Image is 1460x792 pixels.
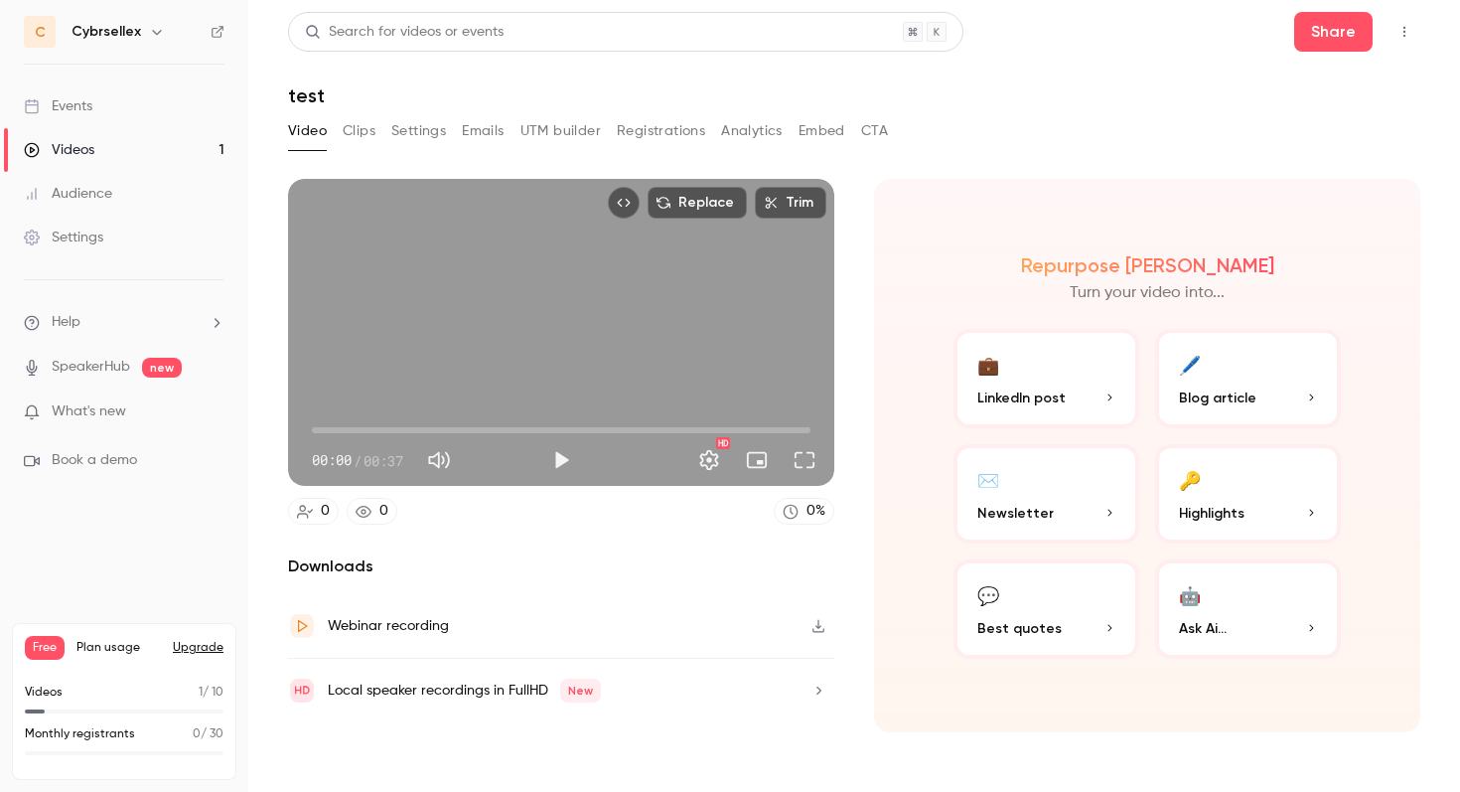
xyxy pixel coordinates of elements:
a: 0 [347,498,397,525]
p: Monthly registrants [25,725,135,743]
span: Best quotes [977,618,1062,639]
div: 00:00 [312,450,403,471]
button: Video [288,115,327,147]
div: Audience [24,184,112,204]
div: 🔑 [1179,464,1201,495]
button: 💼LinkedIn post [953,329,1139,428]
div: 0 [321,501,330,522]
span: Highlights [1179,503,1244,524]
div: 0 % [806,501,825,522]
button: Embed [799,115,845,147]
button: CTA [861,115,888,147]
p: Videos [25,684,63,702]
span: Plan usage [76,640,161,656]
button: UTM builder [520,115,601,147]
h6: Cybrsellex [72,22,141,42]
button: ✉️Newsletter [953,444,1139,544]
div: Videos [24,140,94,160]
button: Settings [391,115,446,147]
button: 🤖Ask Ai... [1155,559,1341,659]
a: SpeakerHub [52,357,130,378]
span: Help [52,312,80,333]
h1: test [288,83,1420,107]
button: Play [541,440,581,480]
a: 0 [288,498,339,525]
button: Mute [419,440,459,480]
iframe: Noticeable Trigger [201,403,224,421]
div: ✉️ [977,464,999,495]
button: Full screen [785,440,824,480]
span: 00:00 [312,450,352,471]
div: 0 [379,501,388,522]
div: 🖊️ [1179,349,1201,380]
a: 0% [774,498,834,525]
span: 1 [199,687,203,699]
span: LinkedIn post [977,388,1066,408]
button: Upgrade [173,640,223,656]
span: Ask Ai... [1179,618,1227,639]
span: new [142,358,182,378]
div: Search for videos or events [305,22,504,43]
button: Top Bar Actions [1388,16,1420,48]
button: Share [1294,12,1373,52]
button: Trim [755,187,826,219]
span: Blog article [1179,388,1256,408]
span: C [35,22,46,43]
button: 💬Best quotes [953,559,1139,659]
button: Replace [648,187,747,219]
span: / [354,450,362,471]
button: 🖊️Blog article [1155,329,1341,428]
div: 💬 [977,579,999,610]
span: Newsletter [977,503,1054,524]
span: Book a demo [52,450,137,471]
div: 💼 [977,349,999,380]
button: Analytics [721,115,783,147]
button: 🔑Highlights [1155,444,1341,544]
div: Local speaker recordings in FullHD [328,679,601,703]
button: Clips [343,115,375,147]
div: 🤖 [1179,579,1201,610]
span: 0 [193,728,201,740]
span: 00:37 [364,450,403,471]
span: Free [25,636,65,660]
li: help-dropdown-opener [24,312,224,333]
p: / 10 [199,684,223,702]
button: Embed video [608,187,640,219]
span: What's new [52,401,126,422]
div: Webinar recording [328,614,449,638]
button: Emails [462,115,504,147]
button: Registrations [617,115,705,147]
button: Settings [689,440,729,480]
div: Events [24,96,92,116]
p: / 30 [193,725,223,743]
h2: Downloads [288,554,834,578]
button: Turn on miniplayer [737,440,777,480]
div: HD [716,437,730,449]
div: Settings [24,228,103,247]
span: New [560,679,601,703]
h2: Repurpose [PERSON_NAME] [1021,253,1274,277]
p: Turn your video into... [1070,281,1225,305]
